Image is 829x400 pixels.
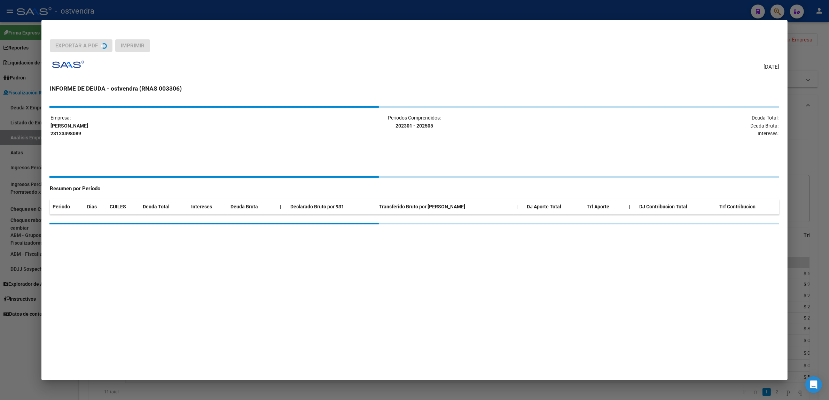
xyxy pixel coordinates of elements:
[584,199,626,214] th: Trf Aporte
[805,376,822,393] div: Open Intercom Messenger
[717,199,779,214] th: Trf Contribucion
[121,43,144,49] span: Imprimir
[524,199,584,214] th: DJ Aporte Total
[140,199,188,214] th: Deuda Total
[277,199,288,214] th: |
[50,199,84,214] th: Periodo
[50,123,88,137] strong: [PERSON_NAME] 23123498089
[50,114,293,138] p: Empresa:
[626,199,636,214] th: |
[288,199,376,214] th: Declarado Bruto por 931
[514,199,524,214] th: |
[84,199,107,214] th: Dias
[228,199,277,214] th: Deuda Bruta
[376,199,514,214] th: Transferido Bruto por [PERSON_NAME]
[50,185,779,193] h4: Resumen por Período
[396,123,433,129] strong: 202301 - 202505
[294,114,536,130] p: Periodos Comprendidos:
[107,199,140,214] th: CUILES
[50,84,779,93] h3: INFORME DE DEUDA - ostvendra (RNAS 003306)
[764,63,779,71] span: [DATE]
[55,43,98,49] span: Exportar a PDF
[50,39,112,52] button: Exportar a PDF
[536,114,779,138] p: Deuda Total: Deuda Bruta: Intereses:
[188,199,228,214] th: Intereses
[115,39,150,52] button: Imprimir
[636,199,717,214] th: DJ Contribucion Total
